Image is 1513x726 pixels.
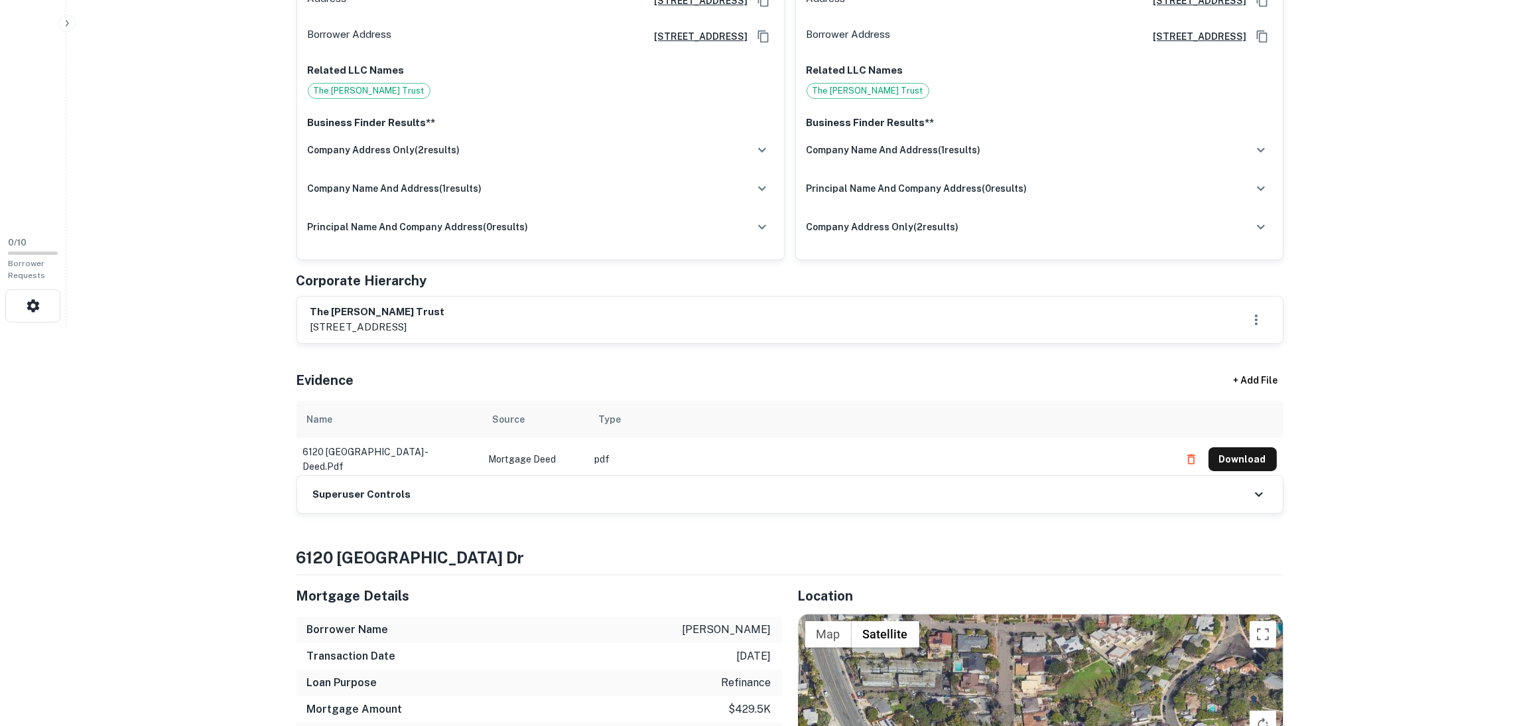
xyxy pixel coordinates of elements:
button: Copy Address [754,27,773,46]
h6: company address only ( 2 results) [308,143,460,157]
p: Borrower Address [807,27,891,46]
p: Business Finder Results** [807,115,1272,131]
button: Copy Address [1252,27,1272,46]
h6: company address only ( 2 results) [807,220,959,234]
div: Type [599,411,622,427]
a: [STREET_ADDRESS] [1143,29,1247,44]
span: The [PERSON_NAME] Trust [308,84,430,98]
h6: Superuser Controls [313,487,411,502]
button: Show street map [805,621,852,648]
button: Show satellite imagery [852,621,919,648]
h6: Mortgage Amount [307,701,403,717]
h6: company name and address ( 1 results) [807,143,981,157]
div: Name [307,411,333,427]
td: 6120 [GEOGRAPHIC_DATA] - deed.pdf [296,438,482,480]
span: 0 / 10 [8,238,27,248]
p: [DATE] [737,648,771,664]
h6: the [PERSON_NAME] trust [310,305,445,320]
h5: Evidence [296,370,354,390]
p: Related LLC Names [308,62,773,78]
td: pdf [588,438,1173,480]
p: $429.5k [729,701,771,717]
iframe: Chat Widget [1447,620,1513,684]
div: + Add File [1209,369,1302,393]
th: Type [588,401,1173,438]
h6: principal name and company address ( 0 results) [308,220,529,234]
h6: principal name and company address ( 0 results) [807,181,1027,196]
h5: Corporate Hierarchy [296,271,427,291]
p: [STREET_ADDRESS] [310,319,445,335]
h4: 6120 [GEOGRAPHIC_DATA] dr [296,545,1283,569]
span: The [PERSON_NAME] Trust [807,84,929,98]
h6: Loan Purpose [307,675,377,691]
button: Toggle fullscreen view [1250,621,1276,648]
p: [PERSON_NAME] [683,622,771,638]
p: Related LLC Names [807,62,1272,78]
h6: company name and address ( 1 results) [308,181,482,196]
p: Business Finder Results** [308,115,773,131]
button: Delete file [1179,449,1203,470]
h6: Borrower Name [307,622,389,638]
a: [STREET_ADDRESS] [644,29,748,44]
p: Borrower Address [308,27,392,46]
h5: Mortgage Details [296,586,782,606]
div: Source [493,411,525,427]
td: Mortgage Deed [482,438,588,480]
h6: Transaction Date [307,648,396,664]
h5: Location [798,586,1283,606]
th: Name [296,401,482,438]
span: Borrower Requests [8,259,45,280]
p: refinance [722,675,771,691]
div: scrollable content [296,401,1283,475]
th: Source [482,401,588,438]
button: Download [1209,447,1277,471]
